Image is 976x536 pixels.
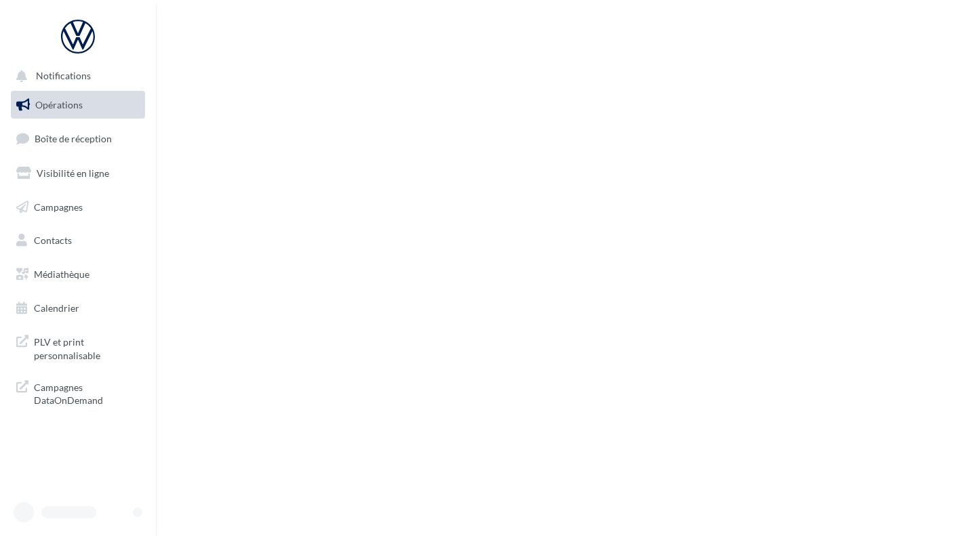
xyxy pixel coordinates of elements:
[34,378,140,407] span: Campagnes DataOnDemand
[8,373,148,413] a: Campagnes DataOnDemand
[35,133,112,144] span: Boîte de réception
[8,226,148,255] a: Contacts
[8,327,148,367] a: PLV et print personnalisable
[35,99,83,110] span: Opérations
[8,193,148,222] a: Campagnes
[36,70,91,82] span: Notifications
[34,333,140,362] span: PLV et print personnalisable
[8,159,148,188] a: Visibilité en ligne
[8,260,148,289] a: Médiathèque
[37,167,109,179] span: Visibilité en ligne
[8,124,148,153] a: Boîte de réception
[34,234,72,246] span: Contacts
[34,268,89,280] span: Médiathèque
[34,302,79,314] span: Calendrier
[8,294,148,323] a: Calendrier
[34,201,83,212] span: Campagnes
[8,91,148,119] a: Opérations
